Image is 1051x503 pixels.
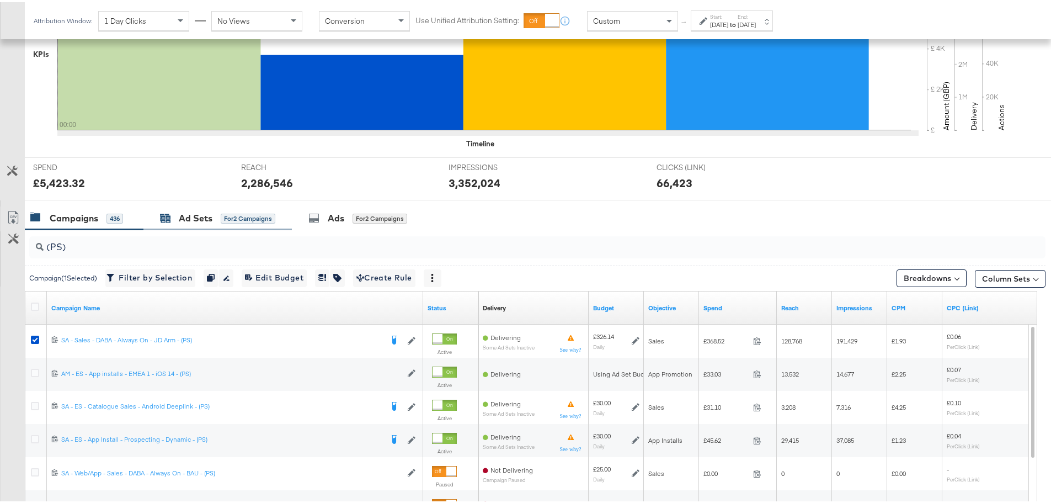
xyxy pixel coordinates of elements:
sub: Campaign Paused [483,475,533,481]
span: £368.52 [703,335,749,343]
span: IMPRESSIONS [449,160,531,171]
label: Paused [432,479,457,486]
a: Your campaign's objective. [648,301,695,310]
text: Amount (GBP) [941,80,951,128]
sub: Daily [593,341,605,348]
div: Ads [328,210,344,223]
span: 29,415 [781,434,799,442]
label: Active [432,412,457,420]
label: End: [738,11,756,18]
span: Sales [648,335,664,343]
span: Edit Budget [245,269,303,283]
a: The total amount spent to date. [703,301,772,310]
a: SA - Web/App - Sales - DABA - Always On - BAU - (PS) [61,467,402,476]
span: Sales [648,467,664,475]
sub: Some Ad Sets Inactive [483,342,535,348]
input: Search Campaigns by Name, ID or Objective [44,230,952,251]
button: Column Sets [975,268,1045,285]
div: £30.00 [593,430,611,438]
span: £1.93 [892,335,906,343]
sub: Daily [593,407,605,414]
span: £1.23 [892,434,906,442]
label: Active [432,446,457,453]
div: 2,286,546 [241,173,293,189]
button: Edit Budget [242,267,307,285]
sub: Per Click (Link) [947,441,980,447]
div: Attribution Window: [33,15,93,23]
div: Ad Sets [179,210,212,223]
span: No Views [217,14,250,24]
a: SA - Sales - DABA - Always On - JD Arm - (PS) [61,333,382,345]
span: Delivering [490,398,521,406]
div: £30.00 [593,396,611,405]
span: £45.62 [703,434,749,442]
a: The average cost for each link click you've received from your ad. [947,301,1048,310]
span: Delivering [490,431,521,439]
span: £0.06 [947,330,961,338]
span: 3,208 [781,401,796,409]
div: 436 [106,211,123,221]
span: £0.10 [947,396,961,405]
a: The number of times your ad was served. On mobile apps an ad is counted as served the first time ... [836,301,883,310]
a: AM - ES - App installs - EMEA 1 - iOS 14 - (PS) [61,367,402,377]
label: Start: [710,11,728,18]
span: £33.03 [703,368,749,376]
span: £0.00 [703,467,749,475]
strong: to [728,18,738,27]
span: 0 [781,467,785,475]
div: SA - ES - Catalogue Sales - Android Deeplink - (PS) [61,400,382,409]
sub: Daily [593,474,605,480]
button: Breakdowns [897,267,967,285]
sub: Some Ad Sets Inactive [483,442,535,448]
a: Reflects the ability of your Ad Campaign to achieve delivery based on ad states, schedule and bud... [483,301,506,310]
a: SA - ES - App Install - Prospecting - Dynamic - (PS) [61,433,382,444]
span: 191,429 [836,335,857,343]
a: SA - ES - Catalogue Sales - Android Deeplink - (PS) [61,400,382,411]
span: REACH [241,160,324,171]
div: Campaigns [50,210,98,223]
span: Create Rule [356,269,412,283]
sub: Daily [593,441,605,447]
span: 13,532 [781,368,799,376]
div: for 2 Campaigns [353,211,407,221]
span: Delivering [490,331,521,340]
text: Delivery [969,100,979,128]
span: £2.25 [892,368,906,376]
div: £326.14 [593,330,614,339]
div: [DATE] [710,18,728,27]
a: The number of people your ad was served to. [781,301,828,310]
div: Timeline [466,136,494,147]
span: 1 Day Clicks [104,14,146,24]
a: Shows the current state of your Ad Campaign. [428,301,474,310]
div: for 2 Campaigns [221,211,275,221]
div: £25.00 [593,463,611,472]
label: Active [432,379,457,386]
div: SA - Sales - DABA - Always On - JD Arm - (PS) [61,333,382,342]
div: £5,423.32 [33,173,85,189]
span: £31.10 [703,401,749,409]
div: KPIs [33,47,49,57]
span: £0.00 [892,467,906,475]
div: SA - ES - App Install - Prospecting - Dynamic - (PS) [61,433,382,442]
span: Custom [593,14,620,24]
label: Active [432,346,457,353]
div: Using Ad Set Budget [593,368,654,377]
button: Create Rule [353,267,415,285]
span: Conversion [325,14,365,24]
label: Use Unified Attribution Setting: [415,13,519,24]
sub: Per Click (Link) [947,407,980,414]
span: 128,768 [781,335,802,343]
span: 0 [836,467,840,475]
span: ↑ [679,19,690,23]
sub: Per Click (Link) [947,474,980,480]
span: 37,085 [836,434,854,442]
span: £0.07 [947,363,961,372]
span: App Promotion [648,368,692,376]
button: Filter by Selection [105,267,195,285]
span: £0.04 [947,430,961,438]
span: CLICKS (LINK) [657,160,739,171]
a: Your campaign name. [51,301,419,310]
span: £4.25 [892,401,906,409]
div: 3,352,024 [449,173,500,189]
